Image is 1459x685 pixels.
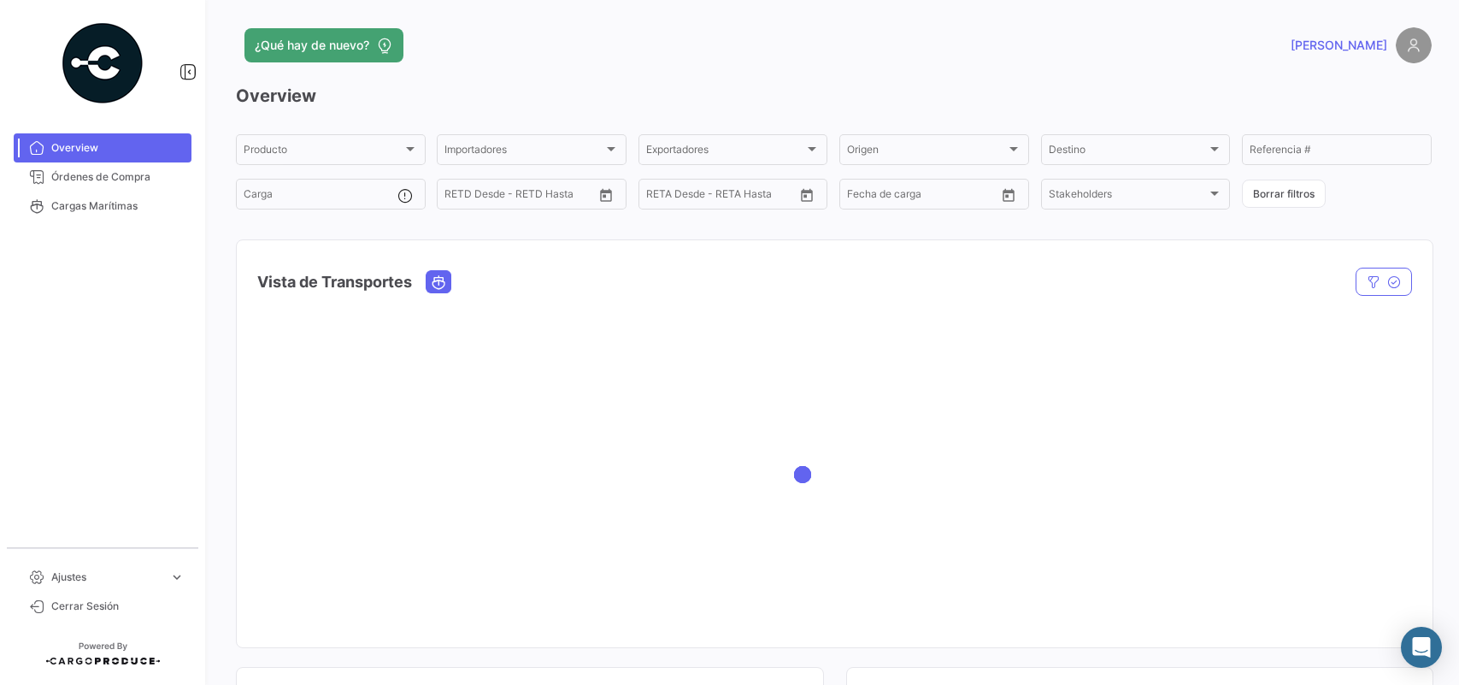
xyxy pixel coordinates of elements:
[51,140,185,156] span: Overview
[847,146,1006,158] span: Origen
[1049,191,1208,203] span: Stakeholders
[14,192,191,221] a: Cargas Marítimas
[14,162,191,192] a: Órdenes de Compra
[51,570,162,585] span: Ajustes
[51,169,185,185] span: Órdenes de Compra
[1242,180,1326,208] button: Borrar filtros
[60,21,145,106] img: powered-by.png
[1049,146,1208,158] span: Destino
[646,191,677,203] input: Desde
[444,146,603,158] span: Importadores
[244,146,403,158] span: Producto
[14,133,191,162] a: Overview
[169,570,185,585] span: expand_more
[444,191,475,203] input: Desde
[51,198,185,214] span: Cargas Marítimas
[890,191,961,203] input: Hasta
[847,191,878,203] input: Desde
[1401,627,1442,668] div: Abrir Intercom Messenger
[646,146,805,158] span: Exportadores
[1291,37,1387,54] span: [PERSON_NAME]
[244,28,403,62] button: ¿Qué hay de nuevo?
[236,84,1432,108] h3: Overview
[257,270,412,294] h4: Vista de Transportes
[51,599,185,614] span: Cerrar Sesión
[427,271,450,292] button: Ocean
[794,182,820,208] button: Open calendar
[255,37,369,54] span: ¿Qué hay de nuevo?
[1396,27,1432,63] img: placeholder-user.png
[487,191,558,203] input: Hasta
[689,191,760,203] input: Hasta
[996,182,1021,208] button: Open calendar
[593,182,619,208] button: Open calendar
